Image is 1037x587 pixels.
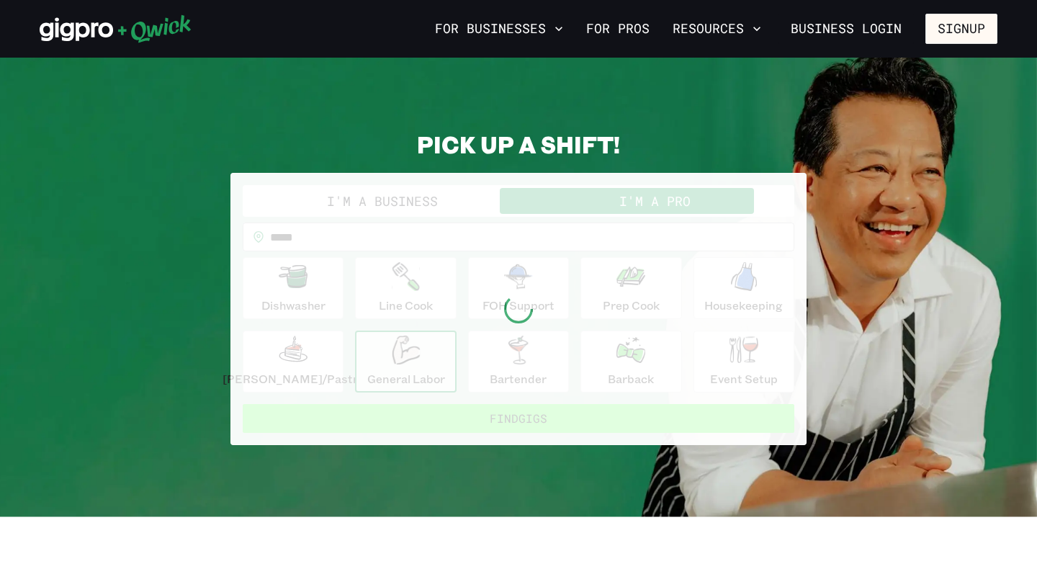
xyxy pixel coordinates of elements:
[429,17,569,41] button: For Businesses
[223,370,364,387] p: [PERSON_NAME]/Pastry
[230,130,807,158] h2: PICK UP A SHIFT!
[667,17,767,41] button: Resources
[778,14,914,44] a: Business Login
[580,17,655,41] a: For Pros
[925,14,997,44] button: Signup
